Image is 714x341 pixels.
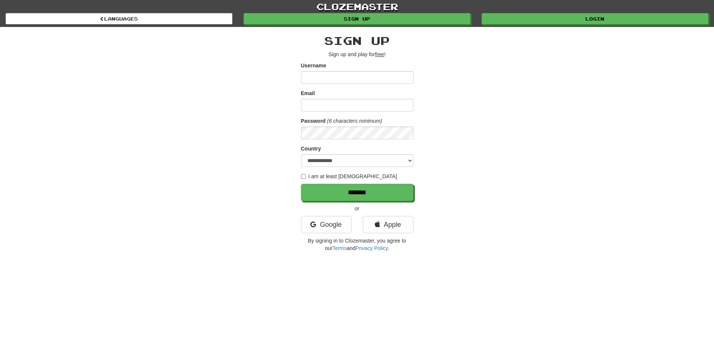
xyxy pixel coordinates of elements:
[301,117,326,125] label: Password
[301,173,397,180] label: I am at least [DEMOGRAPHIC_DATA]
[301,174,306,179] input: I am at least [DEMOGRAPHIC_DATA]
[301,62,326,69] label: Username
[327,118,382,124] em: (6 characters minimum)
[482,13,708,24] a: Login
[301,237,413,252] p: By signing in to Clozemaster, you agree to our and .
[301,89,315,97] label: Email
[244,13,470,24] a: Sign up
[301,205,413,212] p: or
[301,51,413,58] p: Sign up and play for !
[301,216,352,233] a: Google
[332,245,347,251] a: Terms
[375,51,384,57] u: free
[6,13,232,24] a: Languages
[363,216,413,233] a: Apple
[301,34,413,47] h2: Sign up
[301,145,321,152] label: Country
[355,245,388,251] a: Privacy Policy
